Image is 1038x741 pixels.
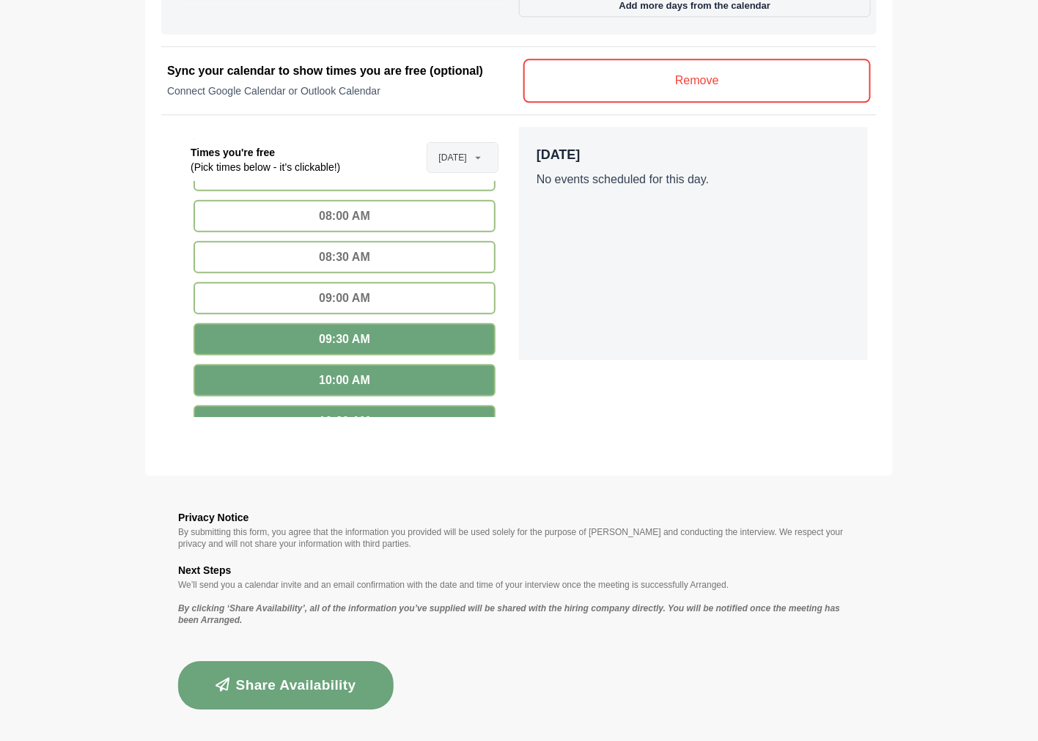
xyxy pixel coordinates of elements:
div: 10:30 AM [194,405,496,438]
p: [DATE] [537,144,850,165]
p: By submitting this form, you agree that the information you provided will be used solely for the ... [178,526,860,550]
p: Times you're free [191,145,340,160]
p: Connect Google Calendar or Outlook Calendar [167,84,515,98]
span: [DATE] [439,143,467,172]
p: By clicking ‘Share Availability’, all of the information you’ve supplied will be shared with the ... [178,602,860,626]
h2: Sync your calendar to show times you are free (optional) [167,62,515,80]
p: (Pick times below - it’s clickable!) [191,160,340,174]
p: We’ll send you a calendar invite and an email confirmation with the date and time of your intervi... [178,579,860,591]
v-button: Remove [523,59,871,103]
h3: Privacy Notice [178,509,860,526]
div: 08:00 AM [194,200,496,232]
div: 08:30 AM [194,241,496,273]
p: No events scheduled for this day. [537,171,850,188]
div: 10:00 AM [194,364,496,397]
div: 09:00 AM [194,282,496,314]
div: 09:30 AM [194,323,496,355]
button: Share Availability [178,661,394,709]
h3: Next Steps [178,561,860,579]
